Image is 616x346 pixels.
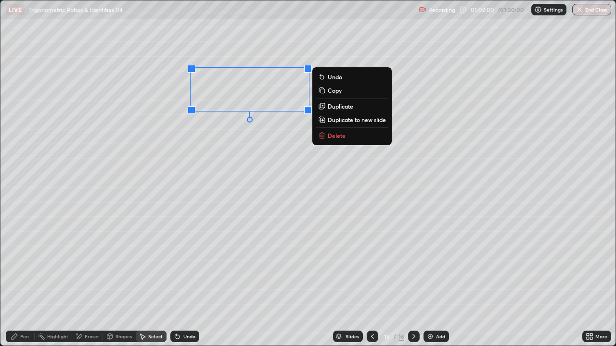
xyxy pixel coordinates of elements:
img: end-class-cross [576,6,583,13]
button: Copy [316,85,388,96]
div: Select [148,334,163,339]
button: Duplicate [316,100,388,112]
p: Settings [544,7,563,12]
p: LIVE [9,6,22,13]
div: 16 [398,332,404,341]
div: 16 [382,334,392,339]
div: Undo [183,334,195,339]
button: Duplicate to new slide [316,114,388,125]
p: Copy [328,86,342,94]
div: Highlight [47,334,68,339]
div: Shapes [115,334,132,339]
div: Add [436,334,445,339]
button: Delete [316,130,388,141]
p: Duplicate [328,102,353,110]
p: Duplicate to new slide [328,116,386,124]
p: Recording [428,6,455,13]
p: Trigonometric Ratios & Identities 04 [28,6,123,13]
p: Delete [328,132,346,139]
img: recording.375f2c34.svg [419,6,426,13]
div: Pen [20,334,29,339]
button: Undo [316,71,388,83]
img: class-settings-icons [534,6,542,13]
button: End Class [572,4,611,15]
div: Eraser [85,334,99,339]
p: Undo [328,73,342,81]
img: add-slide-button [426,333,434,340]
div: Slides [346,334,359,339]
div: / [394,334,397,339]
div: More [595,334,607,339]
